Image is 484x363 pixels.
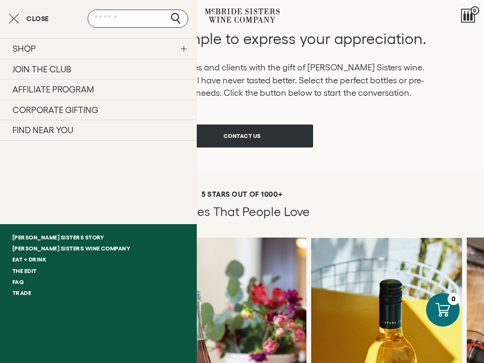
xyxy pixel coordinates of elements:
[243,30,296,47] span: express
[242,204,281,218] span: People
[9,13,49,24] button: Close cart
[300,30,330,47] span: your
[225,30,239,47] span: to
[471,6,479,15] span: 0
[213,204,239,218] span: that
[54,61,430,100] p: Send your best wishes to colleagues and clients with the gift of [PERSON_NAME] Sisters wine. Thou...
[202,190,282,198] strong: 5 STARS OUT OF 1000+
[284,204,310,218] span: Love
[448,293,460,305] div: 0
[212,126,272,145] span: CONTACT US
[26,15,49,22] span: Close
[334,30,426,47] span: appreciation.
[171,125,313,147] a: CONTACT US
